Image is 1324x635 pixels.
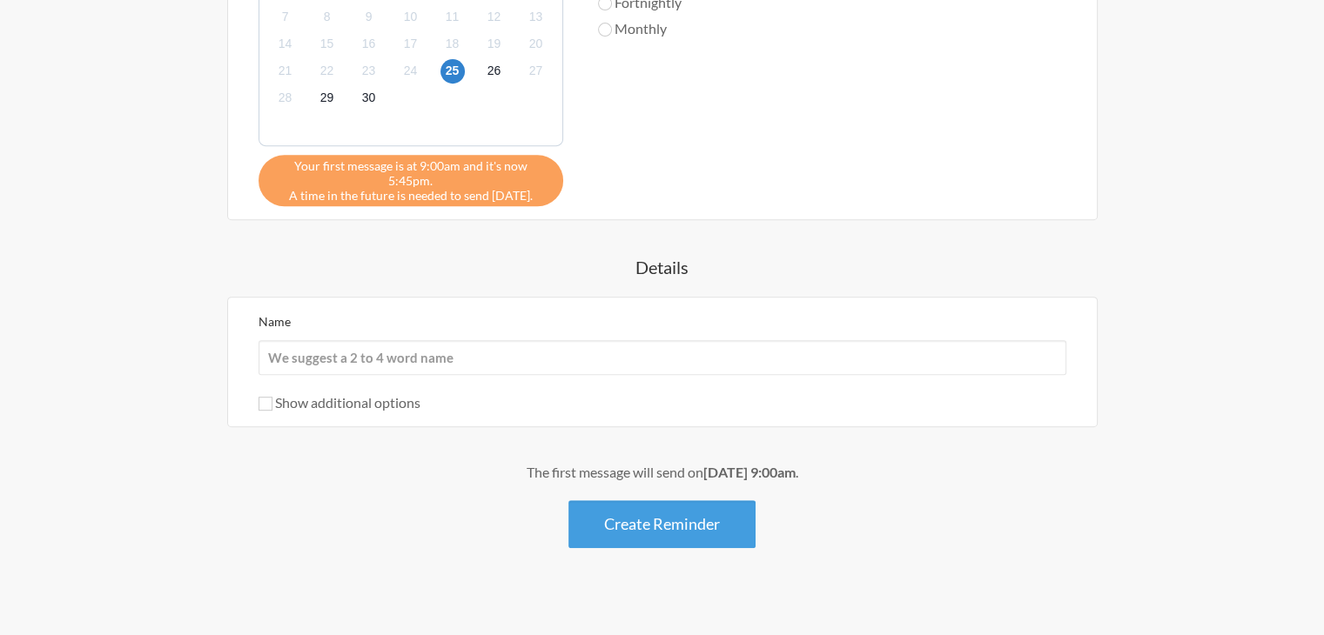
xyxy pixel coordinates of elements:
label: Show additional options [259,394,420,411]
span: Saturday, October 25, 2025 [440,59,465,84]
span: Tuesday, October 21, 2025 [273,59,298,84]
span: Friday, October 10, 2025 [399,4,423,29]
input: Show additional options [259,397,272,411]
span: Friday, October 24, 2025 [399,59,423,84]
span: Sunday, October 12, 2025 [482,4,507,29]
button: Create Reminder [568,500,756,548]
span: Sunday, October 26, 2025 [482,59,507,84]
span: Thursday, October 30, 2025 [357,86,381,110]
span: Your first message is at 9:00am and it's now 5:45pm. [272,158,550,188]
label: Name [259,314,291,329]
span: Sunday, October 19, 2025 [482,32,507,57]
span: Wednesday, October 8, 2025 [315,4,339,29]
div: The first message will send on . [158,462,1167,483]
span: Thursday, October 9, 2025 [357,4,381,29]
span: Monday, October 27, 2025 [524,59,548,84]
span: Tuesday, October 14, 2025 [273,32,298,57]
span: Thursday, October 23, 2025 [357,59,381,84]
span: Monday, October 20, 2025 [524,32,548,57]
span: Wednesday, October 29, 2025 [315,86,339,110]
span: Wednesday, October 15, 2025 [315,32,339,57]
span: Saturday, October 11, 2025 [440,4,465,29]
div: A time in the future is needed to send [DATE]. [259,155,563,206]
input: Monthly [598,23,612,37]
label: Monthly [598,18,682,39]
span: Thursday, October 16, 2025 [357,32,381,57]
input: We suggest a 2 to 4 word name [259,340,1066,375]
span: Tuesday, October 7, 2025 [273,4,298,29]
span: Wednesday, October 22, 2025 [315,59,339,84]
strong: [DATE] 9:00am [703,464,796,480]
span: Friday, October 17, 2025 [399,32,423,57]
span: Saturday, October 18, 2025 [440,32,465,57]
span: Monday, October 13, 2025 [524,4,548,29]
span: Tuesday, October 28, 2025 [273,86,298,110]
h4: Details [158,255,1167,279]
